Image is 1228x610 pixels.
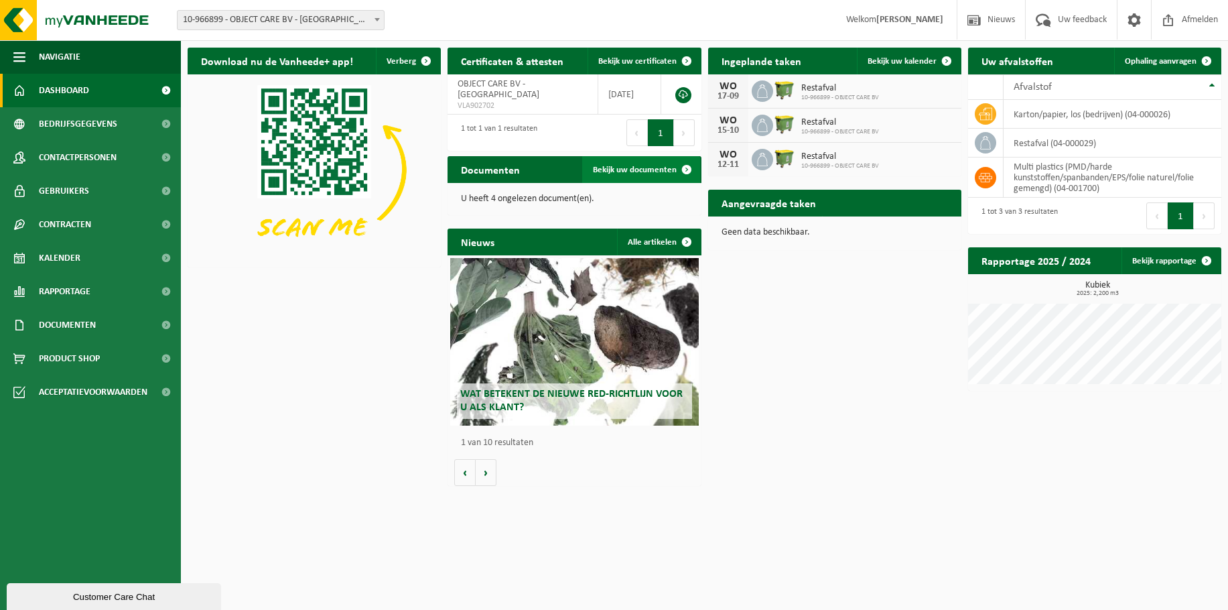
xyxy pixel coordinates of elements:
[708,48,815,74] h2: Ingeplande taken
[715,81,742,92] div: WO
[39,74,89,107] span: Dashboard
[617,229,700,255] a: Alle artikelen
[857,48,960,74] a: Bekijk uw kalender
[7,581,224,610] iframe: chat widget
[39,241,80,275] span: Kalender
[450,258,699,426] a: Wat betekent de nieuwe RED-richtlijn voor u als klant?
[715,149,742,160] div: WO
[476,459,496,486] button: Volgende
[1121,247,1220,274] a: Bekijk rapportage
[178,11,384,29] span: 10-966899 - OBJECT CARE BV - DENDERMONDE
[387,57,416,66] span: Verberg
[868,57,937,66] span: Bekijk uw kalender
[188,74,441,265] img: Download de VHEPlus App
[968,247,1104,273] h2: Rapportage 2025 / 2024
[461,438,694,448] p: 1 van 10 resultaten
[801,83,879,94] span: Restafval
[588,48,700,74] a: Bekijk uw certificaten
[1125,57,1197,66] span: Ophaling aanvragen
[648,119,674,146] button: 1
[593,166,677,174] span: Bekijk uw documenten
[674,119,695,146] button: Next
[1004,158,1221,198] td: multi plastics (PMD/harde kunststoffen/spanbanden/EPS/folie naturel/folie gemengd) (04-001700)
[715,115,742,126] div: WO
[39,107,117,141] span: Bedrijfsgegevens
[1014,82,1052,93] span: Afvalstof
[975,281,1221,297] h3: Kubiek
[177,10,385,30] span: 10-966899 - OBJECT CARE BV - DENDERMONDE
[458,79,539,100] span: OBJECT CARE BV - [GEOGRAPHIC_DATA]
[458,101,587,111] span: VLA902702
[1168,202,1194,229] button: 1
[39,308,96,342] span: Documenten
[460,389,683,412] span: Wat betekent de nieuwe RED-richtlijn voor u als klant?
[773,147,796,170] img: WB-1100-HPE-GN-50
[454,118,537,147] div: 1 tot 1 van 1 resultaten
[39,40,80,74] span: Navigatie
[39,174,89,208] span: Gebruikers
[968,48,1067,74] h2: Uw afvalstoffen
[876,15,943,25] strong: [PERSON_NAME]
[801,151,879,162] span: Restafval
[722,228,948,237] p: Geen data beschikbaar.
[39,275,90,308] span: Rapportage
[39,141,117,174] span: Contactpersonen
[39,342,100,375] span: Product Shop
[582,156,700,183] a: Bekijk uw documenten
[975,290,1221,297] span: 2025: 2,200 m3
[1194,202,1215,229] button: Next
[454,459,476,486] button: Vorige
[801,128,879,136] span: 10-966899 - OBJECT CARE BV
[715,126,742,135] div: 15-10
[598,57,677,66] span: Bekijk uw certificaten
[188,48,366,74] h2: Download nu de Vanheede+ app!
[626,119,648,146] button: Previous
[708,190,829,216] h2: Aangevraagde taken
[773,113,796,135] img: WB-1100-HPE-GN-50
[448,229,508,255] h2: Nieuws
[461,194,687,204] p: U heeft 4 ongelezen document(en).
[773,78,796,101] img: WB-1100-HPE-GN-50
[39,375,147,409] span: Acceptatievoorwaarden
[801,162,879,170] span: 10-966899 - OBJECT CARE BV
[1004,100,1221,129] td: karton/papier, los (bedrijven) (04-000026)
[975,201,1058,231] div: 1 tot 3 van 3 resultaten
[1146,202,1168,229] button: Previous
[715,160,742,170] div: 12-11
[801,117,879,128] span: Restafval
[448,156,533,182] h2: Documenten
[39,208,91,241] span: Contracten
[715,92,742,101] div: 17-09
[801,94,879,102] span: 10-966899 - OBJECT CARE BV
[376,48,439,74] button: Verberg
[598,74,662,115] td: [DATE]
[1114,48,1220,74] a: Ophaling aanvragen
[1004,129,1221,158] td: restafval (04-000029)
[448,48,577,74] h2: Certificaten & attesten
